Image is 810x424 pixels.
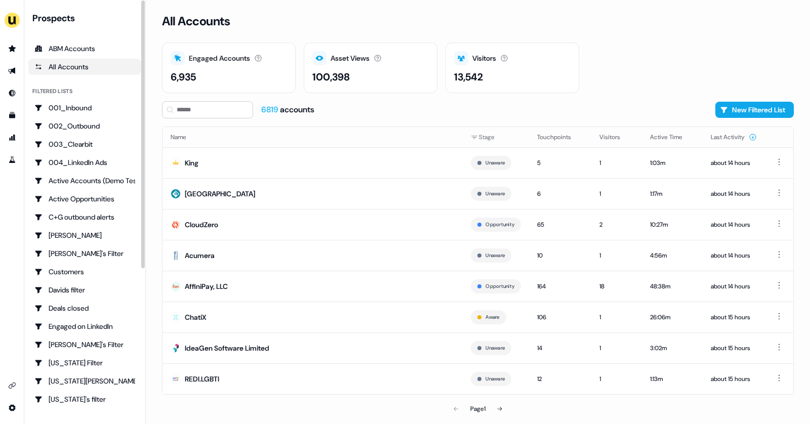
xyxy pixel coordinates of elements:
[162,14,230,29] h3: All Accounts
[599,158,634,168] div: 1
[28,59,141,75] a: All accounts
[34,394,135,404] div: [US_STATE]'s filter
[4,63,20,79] a: Go to outbound experience
[599,128,632,146] button: Visitors
[32,12,141,24] div: Prospects
[34,176,135,186] div: Active Accounts (Demo Test)
[185,343,269,353] div: IdeaGen Software Limited
[34,285,135,295] div: Davids filter
[163,127,463,147] th: Name
[4,130,20,146] a: Go to attribution
[537,281,583,291] div: 164
[711,250,757,261] div: about 14 hours
[485,158,505,167] button: Unaware
[472,53,496,64] div: Visitors
[485,282,514,291] button: Opportunity
[650,312,695,322] div: 26:06m
[28,245,141,262] a: Go to Charlotte's Filter
[34,157,135,167] div: 004_LinkedIn Ads
[711,220,757,230] div: about 14 hours
[485,344,505,353] button: Unaware
[34,62,135,72] div: All Accounts
[34,376,135,386] div: [US_STATE][PERSON_NAME]
[28,264,141,280] a: Go to Customers
[599,281,634,291] div: 18
[34,139,135,149] div: 003_Clearbit
[650,374,695,384] div: 1:13m
[599,343,634,353] div: 1
[4,85,20,101] a: Go to Inbound
[28,173,141,189] a: Go to Active Accounts (Demo Test)
[537,189,583,199] div: 6
[537,128,583,146] button: Touchpoints
[28,300,141,316] a: Go to Deals closed
[485,313,499,322] button: Aware
[34,212,135,222] div: C+G outbound alerts
[537,158,583,168] div: 5
[34,340,135,350] div: [PERSON_NAME]'s Filter
[537,343,583,353] div: 14
[599,189,634,199] div: 1
[599,220,634,230] div: 2
[189,53,250,64] div: Engaged Accounts
[28,154,141,171] a: Go to 004_LinkedIn Ads
[28,100,141,116] a: Go to 001_Inbound
[537,220,583,230] div: 65
[171,69,196,84] div: 6,935
[28,191,141,207] a: Go to Active Opportunities
[185,281,228,291] div: AffiniPay, LLC
[28,391,141,407] a: Go to Georgia's filter
[711,343,757,353] div: about 15 hours
[650,343,695,353] div: 3:02m
[485,374,505,384] button: Unaware
[650,189,695,199] div: 1:17m
[4,40,20,57] a: Go to prospects
[28,336,141,353] a: Go to Geneviève's Filter
[34,321,135,331] div: Engaged on LinkedIn
[537,312,583,322] div: 106
[454,69,483,84] div: 13,542
[28,282,141,298] a: Go to Davids filter
[185,220,218,230] div: CloudZero
[650,220,695,230] div: 10:27m
[185,312,207,322] div: ChatiX
[485,189,505,198] button: Unaware
[34,230,135,240] div: [PERSON_NAME]
[34,303,135,313] div: Deals closed
[32,87,72,96] div: Filtered lists
[34,103,135,113] div: 001_Inbound
[185,250,215,261] div: Acumera
[4,152,20,168] a: Go to experiments
[4,107,20,123] a: Go to templates
[599,312,634,322] div: 1
[312,69,350,84] div: 100,398
[28,318,141,334] a: Go to Engaged on LinkedIn
[650,250,695,261] div: 4:56m
[650,158,695,168] div: 1:03m
[599,250,634,261] div: 1
[34,358,135,368] div: [US_STATE] Filter
[28,136,141,152] a: Go to 003_Clearbit
[711,281,757,291] div: about 14 hours
[28,373,141,389] a: Go to Georgia Slack
[711,312,757,322] div: about 15 hours
[485,251,505,260] button: Unaware
[537,250,583,261] div: 10
[711,374,757,384] div: about 15 hours
[34,248,135,259] div: [PERSON_NAME]'s Filter
[34,267,135,277] div: Customers
[715,102,794,118] button: New Filtered List
[4,377,20,394] a: Go to integrations
[599,374,634,384] div: 1
[711,128,757,146] button: Last Activity
[331,53,370,64] div: Asset Views
[34,121,135,131] div: 002_Outbound
[471,132,521,142] div: Stage
[185,374,219,384] div: REDI.LGBTI
[28,40,141,57] a: ABM Accounts
[470,404,485,414] div: Page 1
[34,44,135,54] div: ABM Accounts
[485,220,514,229] button: Opportunity
[4,400,20,416] a: Go to integrations
[185,189,255,199] div: [GEOGRAPHIC_DATA]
